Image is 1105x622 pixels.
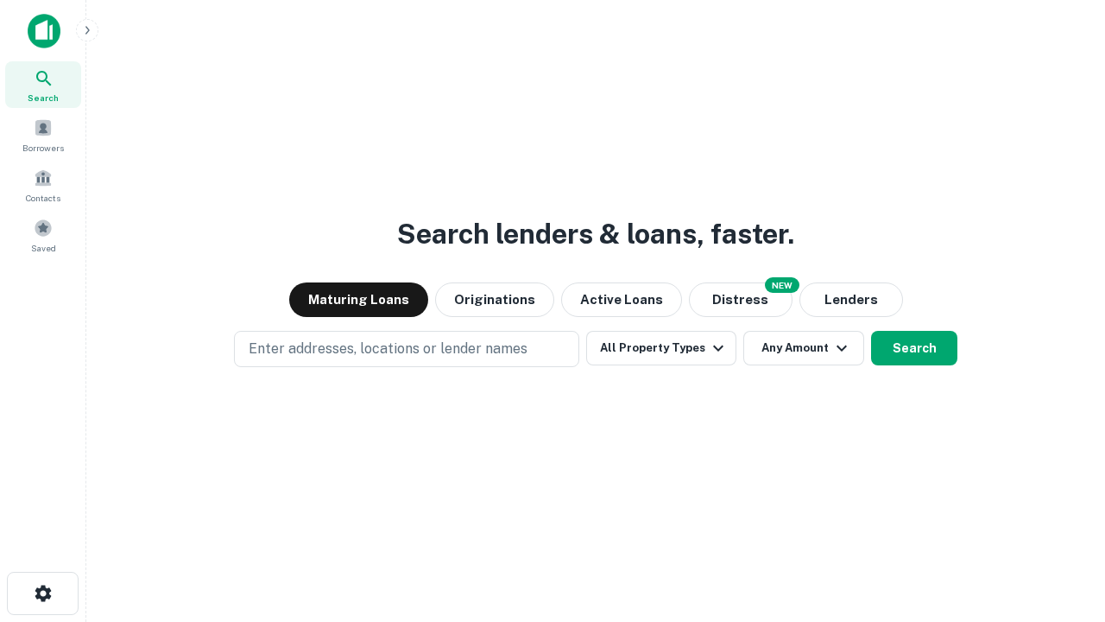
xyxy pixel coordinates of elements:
[28,14,60,48] img: capitalize-icon.png
[5,111,81,158] a: Borrowers
[22,141,64,155] span: Borrowers
[249,339,527,359] p: Enter addresses, locations or lender names
[5,61,81,108] a: Search
[1019,484,1105,567] iframe: Chat Widget
[5,212,81,258] a: Saved
[586,331,736,365] button: All Property Types
[689,282,792,317] button: Search distressed loans with lien and other non-mortgage details.
[234,331,579,367] button: Enter addresses, locations or lender names
[871,331,957,365] button: Search
[799,282,903,317] button: Lenders
[31,241,56,255] span: Saved
[743,331,864,365] button: Any Amount
[289,282,428,317] button: Maturing Loans
[26,191,60,205] span: Contacts
[28,91,59,105] span: Search
[397,213,794,255] h3: Search lenders & loans, faster.
[765,277,799,293] div: NEW
[5,162,81,208] a: Contacts
[435,282,554,317] button: Originations
[561,282,682,317] button: Active Loans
